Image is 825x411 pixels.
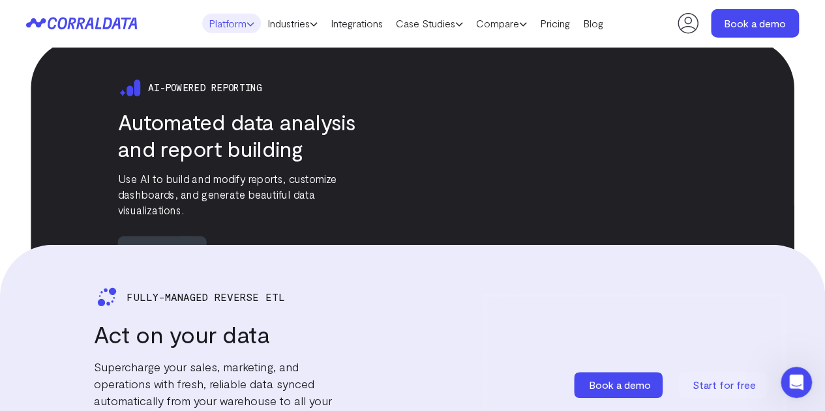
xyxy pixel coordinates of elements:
[389,14,470,33] a: Case Studies
[577,14,610,33] a: Blog
[118,171,357,218] p: Use AI to build and modify reports, customize dashboards, and generate beautiful data visualizati...
[533,14,577,33] a: Pricing
[711,9,799,38] a: Book a demo
[261,14,324,33] a: Industries
[781,367,812,398] iframe: Intercom live chat
[202,14,261,33] a: Platform
[324,14,389,33] a: Integrations
[118,236,191,262] span: Learn more
[678,372,770,398] a: Start for free
[693,378,756,391] span: Start for free
[94,320,352,348] h3: Act on your data
[574,372,665,398] a: Book a demo
[118,236,218,262] a: Learn more
[589,378,651,391] span: Book a demo
[118,108,357,161] h3: Automated data analysis and report building
[127,291,285,303] span: Fully-managed Reverse Etl
[470,14,533,33] a: Compare
[148,82,262,93] span: Ai-powered reporting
